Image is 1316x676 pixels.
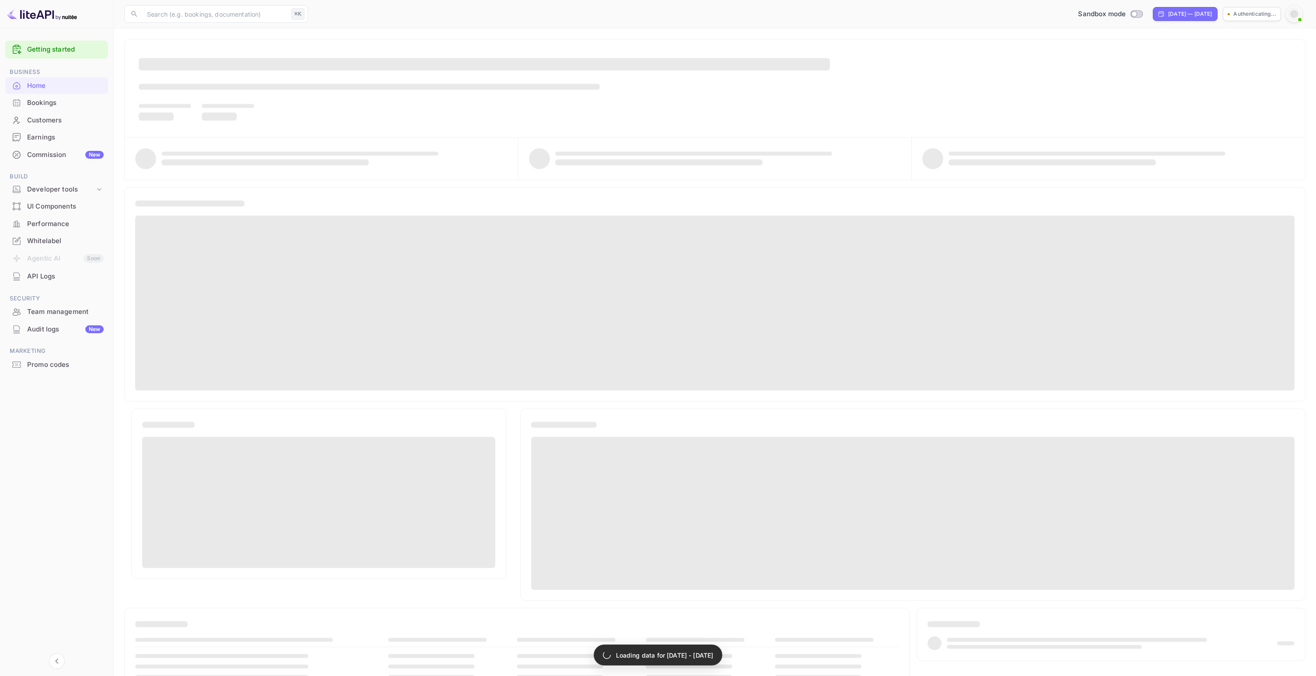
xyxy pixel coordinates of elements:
img: LiteAPI logo [7,7,77,21]
div: Earnings [27,132,104,143]
div: Commission [27,150,104,160]
div: Promo codes [5,356,108,373]
a: Team management [5,303,108,320]
div: ⌘K [291,8,304,20]
div: Developer tools [5,182,108,197]
div: UI Components [5,198,108,215]
div: Whitelabel [27,236,104,246]
span: Sandbox mode [1078,9,1126,19]
div: Customers [27,115,104,125]
span: Security [5,294,108,303]
a: Bookings [5,94,108,111]
div: Home [27,81,104,91]
a: UI Components [5,198,108,214]
a: CommissionNew [5,146,108,163]
div: Getting started [5,41,108,59]
span: Marketing [5,346,108,356]
div: Whitelabel [5,233,108,250]
a: Earnings [5,129,108,145]
div: API Logs [27,272,104,282]
div: Switch to Production mode [1074,9,1146,19]
div: New [85,325,104,333]
div: Audit logs [27,324,104,335]
div: Audit logsNew [5,321,108,338]
div: UI Components [27,202,104,212]
div: Bookings [27,98,104,108]
div: Performance [5,216,108,233]
a: Performance [5,216,108,232]
div: Performance [27,219,104,229]
p: Loading data for [DATE] - [DATE] [616,651,714,660]
div: Team management [5,303,108,321]
a: Whitelabel [5,233,108,249]
div: CommissionNew [5,146,108,164]
div: API Logs [5,268,108,285]
input: Search (e.g. bookings, documentation) [142,5,288,23]
span: Build [5,172,108,181]
div: Customers [5,112,108,129]
div: Developer tools [27,185,95,195]
a: Promo codes [5,356,108,373]
div: Promo codes [27,360,104,370]
div: Earnings [5,129,108,146]
div: Bookings [5,94,108,112]
span: Business [5,67,108,77]
div: New [85,151,104,159]
a: Home [5,77,108,94]
a: API Logs [5,268,108,284]
div: [DATE] — [DATE] [1168,10,1212,18]
a: Audit logsNew [5,321,108,337]
a: Getting started [27,45,104,55]
div: Team management [27,307,104,317]
a: Customers [5,112,108,128]
button: Collapse navigation [49,653,65,669]
p: Authenticating... [1233,10,1276,18]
